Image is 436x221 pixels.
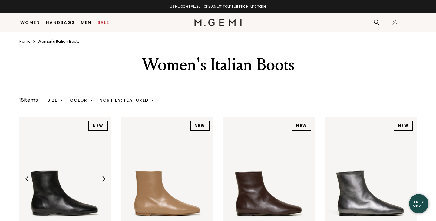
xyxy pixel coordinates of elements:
a: Men [81,20,91,25]
img: chevron-down.svg [60,99,63,101]
div: Let's Chat [409,200,428,207]
div: Women's Italian Boots [113,54,323,76]
div: Size [48,98,63,103]
a: Handbags [46,20,75,25]
a: Home [19,39,30,44]
a: Sale [97,20,109,25]
div: NEW [88,121,108,131]
img: M.Gemi [194,19,242,26]
div: Sort By: Featured [100,98,154,103]
span: 1 [410,21,416,27]
a: Women's italian boots [38,39,80,44]
div: NEW [394,121,413,131]
img: Previous Arrow [25,176,30,182]
div: NEW [292,121,311,131]
div: Color [70,98,93,103]
img: chevron-down.svg [90,99,93,101]
img: chevron-down.svg [151,99,154,101]
a: Women [20,20,40,25]
img: Next Arrow [101,176,106,182]
div: 18 items [19,97,38,104]
div: NEW [190,121,210,131]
